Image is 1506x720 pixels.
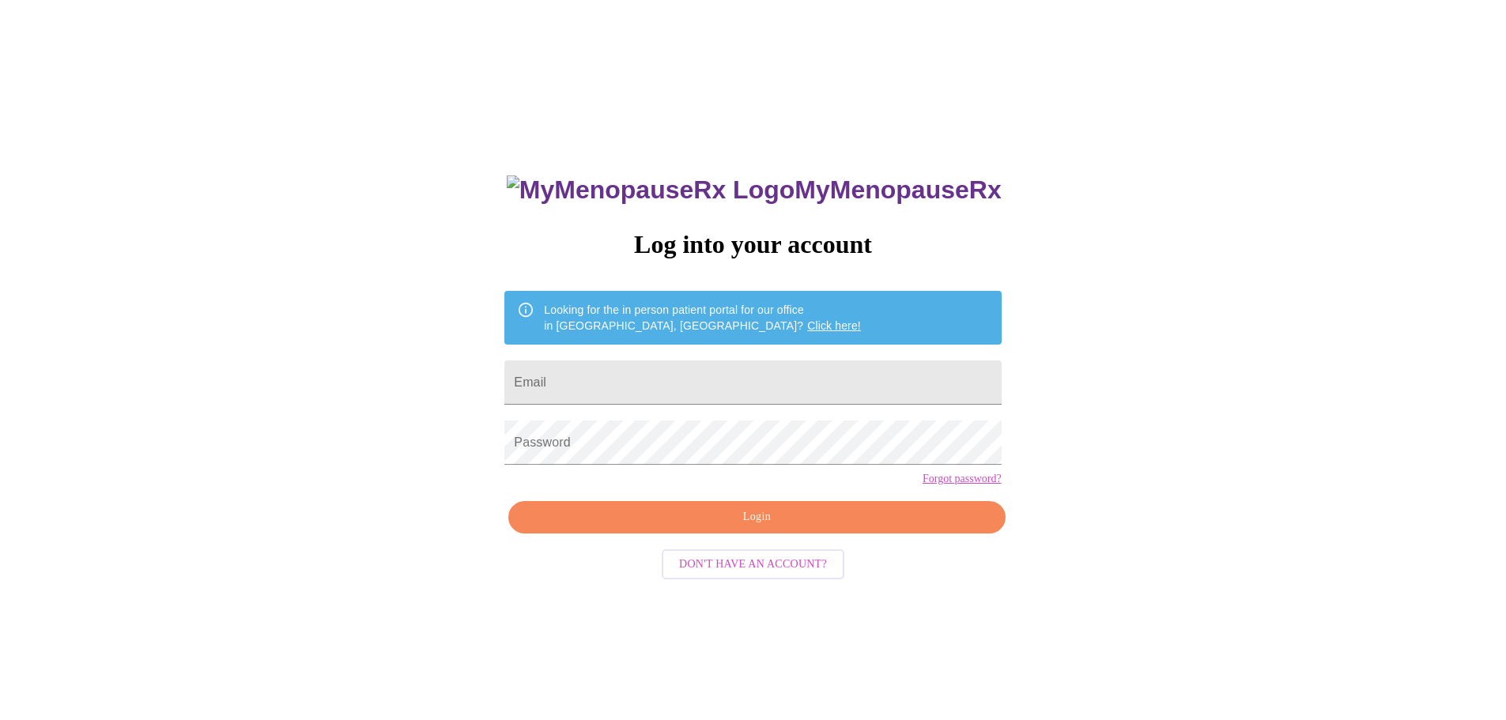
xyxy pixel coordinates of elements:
a: Don't have an account? [658,556,848,570]
h3: Log into your account [504,230,1001,259]
h3: MyMenopauseRx [507,175,1002,205]
span: Login [527,507,987,527]
a: Click here! [807,319,861,332]
button: Login [508,501,1005,533]
span: Don't have an account? [679,555,827,575]
img: MyMenopauseRx Logo [507,175,795,205]
button: Don't have an account? [662,549,844,580]
div: Looking for the in person patient portal for our office in [GEOGRAPHIC_DATA], [GEOGRAPHIC_DATA]? [544,296,861,340]
a: Forgot password? [923,473,1002,485]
